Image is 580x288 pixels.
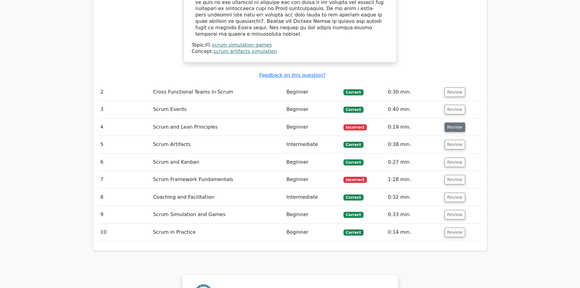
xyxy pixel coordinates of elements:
td: 0:27 min. [385,154,442,171]
td: 0:14 min. [385,224,442,241]
td: Scrum and Kanban [151,154,284,171]
td: Scrum Framework Fundamentals [151,171,284,188]
td: 6 [98,154,151,171]
span: Correct [343,159,363,165]
td: 5 [98,136,151,153]
td: 0:40 min. [385,101,442,118]
td: 0:30 min. [385,84,442,101]
a: Feedback on this question? [259,72,325,78]
td: 4 [98,119,151,136]
button: Review [445,87,465,97]
a: scrum artifacts simulation [213,48,277,54]
span: Correct [343,229,363,236]
td: 1:28 min. [385,171,442,188]
button: Review [445,193,465,202]
td: 8 [98,189,151,206]
button: Review [445,175,465,184]
button: Review [445,210,465,219]
span: Correct [343,142,363,148]
td: Beginner [284,154,341,171]
button: Review [445,158,465,167]
button: Review [445,105,465,114]
td: Cross Functional Teams in Scrum [151,84,284,101]
span: Correct [343,212,363,218]
button: Review [445,140,465,149]
span: Correct [343,194,363,201]
td: Scrum and Lean Principles [151,119,284,136]
td: Beginner [284,171,341,188]
td: Scrum Artifacts [151,136,284,153]
span: Correct [343,89,363,95]
td: Scrum Simulation and Games [151,206,284,223]
span: Incorrect [343,124,367,130]
td: Beginner [284,206,341,223]
div: Concept: [192,48,388,55]
td: Beginner [284,101,341,118]
td: Scrum in Practice [151,224,284,241]
td: 2 [98,84,151,101]
td: Beginner [284,119,341,136]
td: 0:38 min. [385,136,442,153]
td: 0:33 min. [385,206,442,223]
button: Review [445,228,465,237]
td: 0:32 min. [385,189,442,206]
span: Correct [343,107,363,113]
td: 3 [98,101,151,118]
td: 9 [98,206,151,223]
button: Review [445,123,465,132]
td: Scrum Events [151,101,284,118]
td: 10 [98,224,151,241]
td: 7 [98,171,151,188]
td: Intermediate [284,136,341,153]
td: Beginner [284,224,341,241]
td: Beginner [284,84,341,101]
td: 0:19 min. [385,119,442,136]
td: Coaching and Facilitation [151,189,284,206]
td: Intermediate [284,189,341,206]
div: Topic: [192,42,388,48]
span: Incorrect [343,177,367,183]
a: scrum simulation games [212,42,272,48]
